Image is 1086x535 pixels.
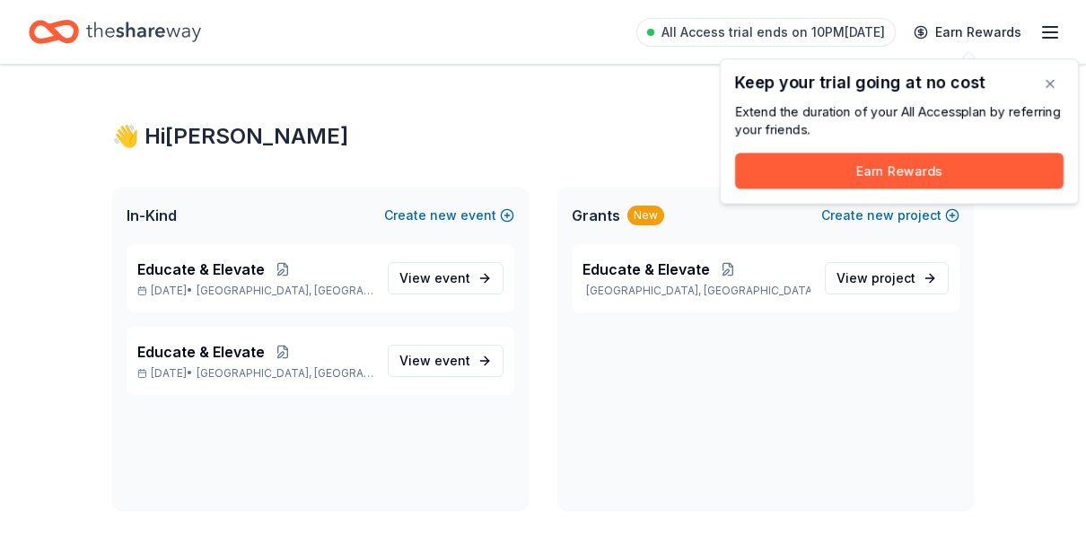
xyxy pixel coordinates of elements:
[661,22,885,43] span: All Access trial ends on 10PM[DATE]
[735,74,1064,92] div: Keep your trial going at no cost
[735,102,1064,138] div: Extend the duration of your All Access plan by referring your friends.
[384,205,514,226] button: Createnewevent
[197,284,373,298] span: [GEOGRAPHIC_DATA], [GEOGRAPHIC_DATA]
[430,205,457,226] span: new
[572,205,620,226] span: Grants
[636,18,896,47] a: All Access trial ends on 10PM[DATE]
[434,353,470,368] span: event
[825,262,949,294] a: View project
[399,350,470,372] span: View
[388,345,504,377] a: View event
[29,11,201,53] a: Home
[434,270,470,285] span: event
[112,122,974,151] div: 👋 Hi [PERSON_NAME]
[197,366,373,381] span: [GEOGRAPHIC_DATA], [GEOGRAPHIC_DATA]
[137,284,373,298] p: [DATE] •
[137,341,265,363] span: Educate & Elevate
[871,270,915,285] span: project
[627,206,664,225] div: New
[582,284,810,298] p: [GEOGRAPHIC_DATA], [GEOGRAPHIC_DATA]
[903,16,1032,48] a: Earn Rewards
[867,205,894,226] span: new
[836,267,915,289] span: View
[821,205,959,226] button: Createnewproject
[137,259,265,280] span: Educate & Elevate
[735,153,1064,189] button: Earn Rewards
[127,205,177,226] span: In-Kind
[137,366,373,381] p: [DATE] •
[582,259,710,280] span: Educate & Elevate
[399,267,470,289] span: View
[388,262,504,294] a: View event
